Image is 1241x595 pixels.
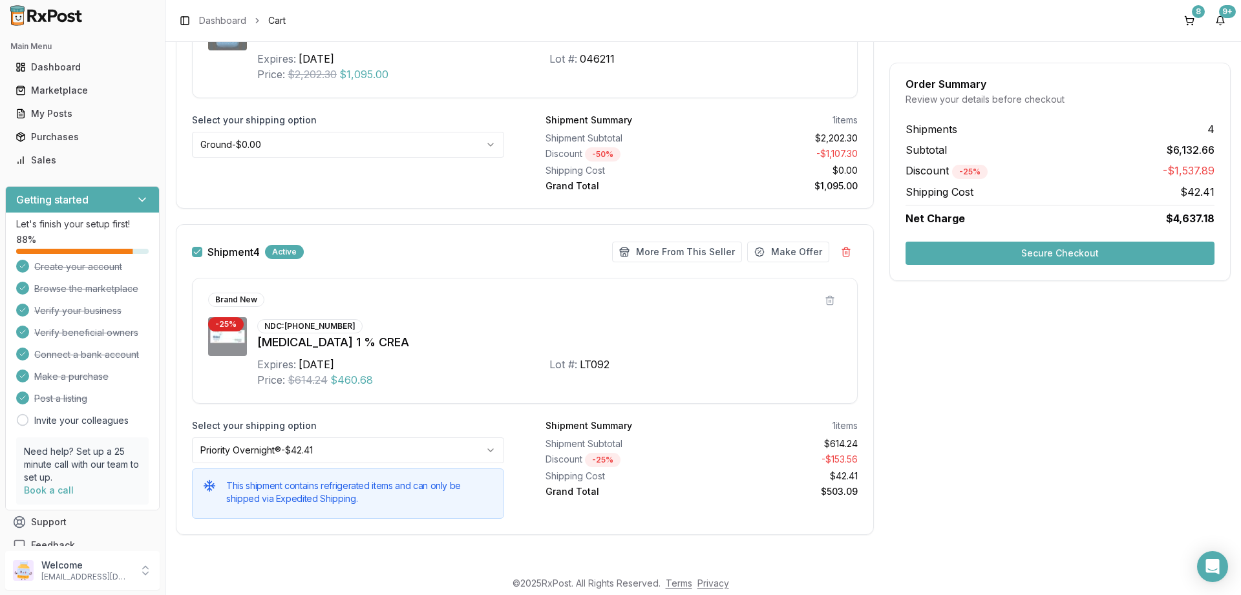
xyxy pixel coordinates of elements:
[257,333,842,351] div: [MEDICAL_DATA] 1 % CREA
[299,357,334,372] div: [DATE]
[41,572,131,582] p: [EMAIL_ADDRESS][DOMAIN_NAME]
[10,102,154,125] a: My Posts
[16,154,149,167] div: Sales
[1210,10,1231,31] button: 9+
[299,51,334,67] div: [DATE]
[1163,163,1214,179] span: -$1,537.89
[16,218,149,231] p: Let's finish your setup first!
[16,130,149,143] div: Purchases
[707,147,858,162] div: - $1,107.30
[34,392,87,405] span: Post a listing
[1179,10,1200,31] button: 8
[5,80,160,101] button: Marketplace
[330,372,373,388] span: $460.68
[952,165,988,179] div: - 25 %
[10,149,154,172] a: Sales
[546,453,697,467] div: Discount
[257,319,363,333] div: NDC: [PHONE_NUMBER]
[257,51,296,67] div: Expires:
[208,293,264,307] div: Brand New
[34,326,138,339] span: Verify beneficial owners
[546,437,697,450] div: Shipment Subtotal
[257,357,296,372] div: Expires:
[833,419,858,432] div: 1 items
[31,539,75,552] span: Feedback
[208,317,247,356] img: Winlevi 1 % CREA
[226,479,493,505] h5: This shipment contains refrigerated items and can only be shipped via Expedited Shipping.
[707,470,858,483] div: $42.41
[580,51,615,67] div: 046211
[707,453,858,467] div: - $153.56
[707,180,858,193] div: $1,095.00
[34,304,122,317] span: Verify your business
[906,93,1214,106] div: Review your details before checkout
[580,357,610,372] div: LT092
[34,370,109,383] span: Make a purchase
[34,348,139,361] span: Connect a bank account
[707,132,858,145] div: $2,202.30
[268,14,286,27] span: Cart
[24,485,74,496] a: Book a call
[16,192,89,207] h3: Getting started
[1219,5,1236,18] div: 9+
[906,164,988,177] span: Discount
[16,84,149,97] div: Marketplace
[208,317,244,331] div: - 25 %
[546,164,697,177] div: Shipping Cost
[1197,551,1228,582] div: Open Intercom Messenger
[34,260,122,273] span: Create your account
[10,56,154,79] a: Dashboard
[16,233,36,246] span: 88 %
[5,127,160,147] button: Purchases
[747,242,829,262] button: Make Offer
[257,372,285,388] div: Price:
[1180,184,1214,200] span: $42.41
[10,79,154,102] a: Marketplace
[546,470,697,483] div: Shipping Cost
[906,184,973,200] span: Shipping Cost
[612,242,742,262] button: More From This Seller
[707,437,858,450] div: $614.24
[5,57,160,78] button: Dashboard
[5,510,160,534] button: Support
[10,125,154,149] a: Purchases
[1207,121,1214,137] span: 4
[906,79,1214,89] div: Order Summary
[34,414,129,427] a: Invite your colleagues
[906,142,947,158] span: Subtotal
[546,419,632,432] div: Shipment Summary
[5,534,160,557] button: Feedback
[16,61,149,74] div: Dashboard
[546,485,697,498] div: Grand Total
[906,121,957,137] span: Shipments
[549,51,577,67] div: Lot #:
[546,180,697,193] div: Grand Total
[5,103,160,124] button: My Posts
[288,67,337,82] span: $2,202.30
[707,485,858,498] div: $503.09
[666,578,692,589] a: Terms
[339,67,388,82] span: $1,095.00
[265,245,304,259] div: Active
[697,578,729,589] a: Privacy
[5,150,160,171] button: Sales
[5,5,88,26] img: RxPost Logo
[10,41,154,52] h2: Main Menu
[34,282,138,295] span: Browse the marketplace
[13,560,34,581] img: User avatar
[207,247,260,257] span: Shipment 4
[199,14,286,27] nav: breadcrumb
[257,67,285,82] div: Price:
[192,419,504,432] label: Select your shipping option
[833,114,858,127] div: 1 items
[546,147,697,162] div: Discount
[24,445,141,484] p: Need help? Set up a 25 minute call with our team to set up.
[41,559,131,572] p: Welcome
[1167,142,1214,158] span: $6,132.66
[288,372,328,388] span: $614.24
[1192,5,1205,18] div: 8
[546,114,632,127] div: Shipment Summary
[906,242,1214,265] button: Secure Checkout
[1166,211,1214,226] span: $4,637.18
